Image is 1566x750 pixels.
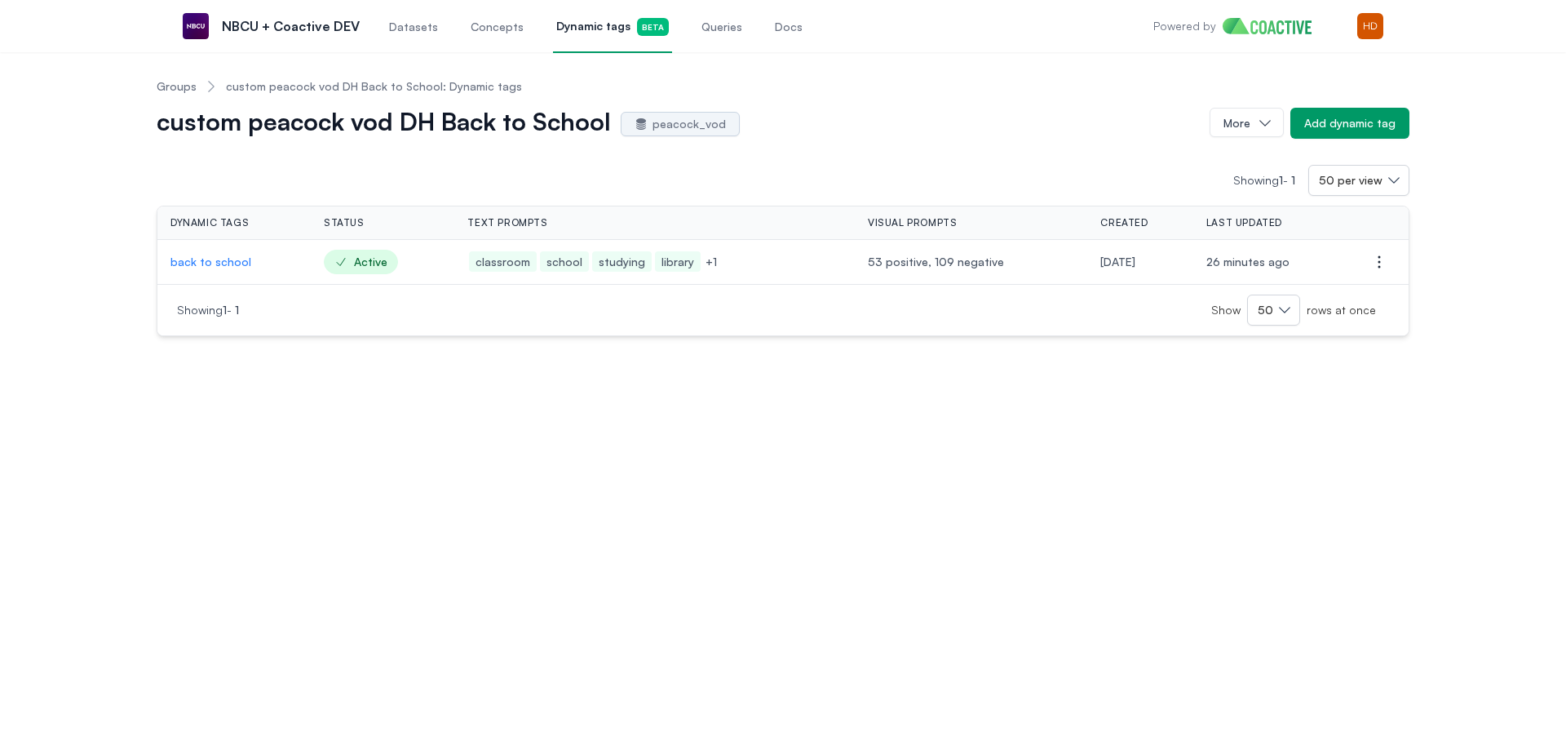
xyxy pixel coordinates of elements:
[1279,173,1283,187] span: 1
[655,251,701,272] span: library
[222,16,360,36] p: NBCU + Coactive DEV
[1308,165,1409,196] button: 50 per view
[177,302,581,318] p: Showing -
[157,110,611,136] h1: custom peacock vod DH Back to School
[223,303,227,317] span: 1
[1300,302,1376,318] span: rows at once
[1100,216,1148,229] span: Created
[1290,108,1409,139] button: Add dynamic tag
[868,254,1074,270] span: 53 positive, 109 negative
[471,19,524,35] span: Concepts
[1206,255,1290,268] span: Tuesday, August 12, 2025 at 3:25:42 PM EDT
[183,13,209,39] img: NBCU + Coactive DEV
[1211,302,1247,318] span: Show
[1233,172,1308,189] p: Showing -
[1291,173,1295,187] span: 1
[324,250,398,274] span: Active
[157,65,1409,108] nav: Breadcrumb
[1206,216,1282,229] span: Last updated
[170,216,249,229] span: Dynamic tags
[540,251,589,272] span: school
[1319,172,1382,189] span: 50 per view
[702,254,720,270] span: + 1
[621,112,740,136] a: peacock_vod
[324,216,365,229] span: Status
[157,78,197,95] a: Groups
[1247,295,1300,326] button: 50
[701,19,742,35] span: Queries
[1153,18,1216,34] p: Powered by
[637,18,669,36] span: Beta
[235,303,239,317] span: 1
[1357,13,1383,39] img: Menu for the logged in user
[652,116,726,132] span: peacock_vod
[1100,255,1135,268] span: Tuesday, August 5, 2025 at 1:26:38 PM EDT
[868,216,957,229] span: Visual prompts
[226,78,522,95] span: custom peacock vod DH Back to School: Dynamic tags
[170,254,298,270] a: back to school
[592,251,652,272] span: studying
[1258,302,1273,318] span: 50
[467,216,547,229] span: Text prompts
[389,19,438,35] span: Datasets
[1210,108,1284,137] button: More
[1223,18,1325,34] img: Home
[1304,115,1396,131] div: Add dynamic tag
[556,18,669,36] span: Dynamic tags
[469,251,537,272] span: classroom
